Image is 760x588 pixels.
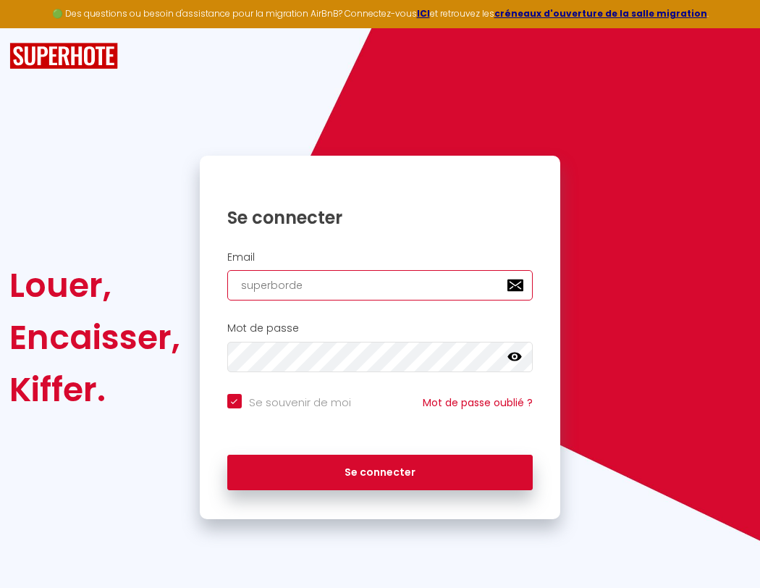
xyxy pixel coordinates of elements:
[9,259,180,311] div: Louer,
[227,270,533,301] input: Ton Email
[494,7,707,20] a: créneaux d'ouverture de la salle migration
[9,364,180,416] div: Kiffer.
[9,311,180,364] div: Encaisser,
[417,7,430,20] a: ICI
[227,206,533,229] h1: Se connecter
[227,251,533,264] h2: Email
[12,6,55,49] button: Ouvrir le widget de chat LiveChat
[227,322,533,335] h2: Mot de passe
[423,395,533,410] a: Mot de passe oublié ?
[227,455,533,491] button: Se connecter
[9,43,118,70] img: SuperHote logo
